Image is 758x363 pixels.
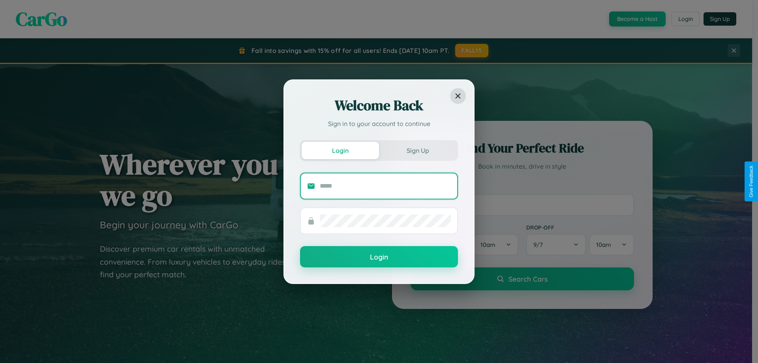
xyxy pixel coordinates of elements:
[379,142,456,159] button: Sign Up
[300,246,458,267] button: Login
[300,96,458,115] h2: Welcome Back
[302,142,379,159] button: Login
[300,119,458,128] p: Sign in to your account to continue
[749,166,754,197] div: Give Feedback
